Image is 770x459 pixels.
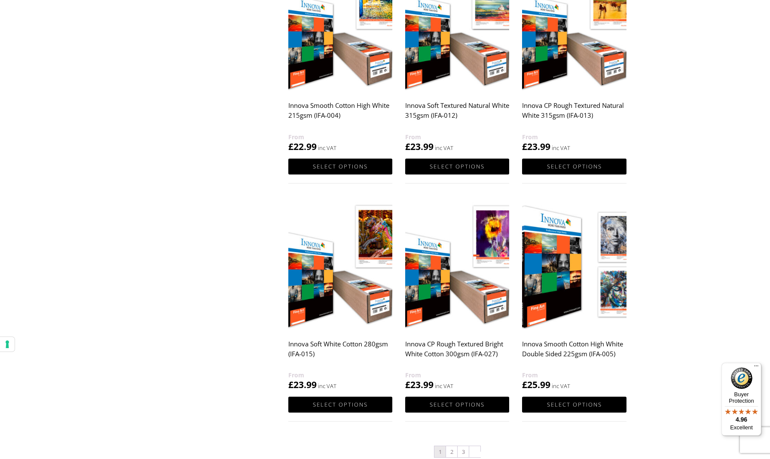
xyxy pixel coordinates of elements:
[288,141,317,153] bdi: 22.99
[522,200,626,330] img: Innova Smooth Cotton High White Double Sided 225gsm (IFA-005)
[288,336,392,370] h2: Innova Soft White Cotton 280gsm (IFA-015)
[288,379,293,391] span: £
[721,391,761,404] p: Buyer Protection
[405,141,434,153] bdi: 23.99
[522,200,626,391] a: Innova Smooth Cotton High White Double Sided 225gsm (IFA-005) £25.99
[405,379,434,391] bdi: 23.99
[522,141,550,153] bdi: 23.99
[405,200,509,391] a: Innova CP Rough Textured Bright White Cotton 300gsm (IFA-027) £23.99
[405,159,509,174] a: Select options for “Innova Soft Textured Natural White 315gsm (IFA-012)”
[458,446,469,457] a: Page 3
[522,159,626,174] a: Select options for “Innova CP Rough Textured Natural White 315gsm (IFA-013)”
[405,98,509,132] h2: Innova Soft Textured Natural White 315gsm (IFA-012)
[522,336,626,370] h2: Innova Smooth Cotton High White Double Sided 225gsm (IFA-005)
[434,446,446,457] span: Page 1
[751,363,761,373] button: Menu
[288,379,317,391] bdi: 23.99
[522,397,626,413] a: Select options for “Innova Smooth Cotton High White Double Sided 225gsm (IFA-005)”
[288,200,392,330] img: Innova Soft White Cotton 280gsm (IFA-015)
[288,397,392,413] a: Select options for “Innova Soft White Cotton 280gsm (IFA-015)”
[288,98,392,132] h2: Innova Smooth Cotton High White 215gsm (IFA-004)
[522,379,527,391] span: £
[721,424,761,431] p: Excellent
[446,446,457,457] a: Page 2
[405,379,410,391] span: £
[522,98,626,132] h2: Innova CP Rough Textured Natural White 315gsm (IFA-013)
[405,336,509,370] h2: Innova CP Rough Textured Bright White Cotton 300gsm (IFA-027)
[405,141,410,153] span: £
[522,379,550,391] bdi: 25.99
[736,416,747,423] span: 4.96
[405,200,509,330] img: Innova CP Rough Textured Bright White Cotton 300gsm (IFA-027)
[731,367,752,389] img: Trusted Shops Trustmark
[522,141,527,153] span: £
[405,397,509,413] a: Select options for “Innova CP Rough Textured Bright White Cotton 300gsm (IFA-027)”
[288,200,392,391] a: Innova Soft White Cotton 280gsm (IFA-015) £23.99
[288,141,293,153] span: £
[721,363,761,436] button: Trusted Shops TrustmarkBuyer Protection4.96Excellent
[288,159,392,174] a: Select options for “Innova Smooth Cotton High White 215gsm (IFA-004)”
